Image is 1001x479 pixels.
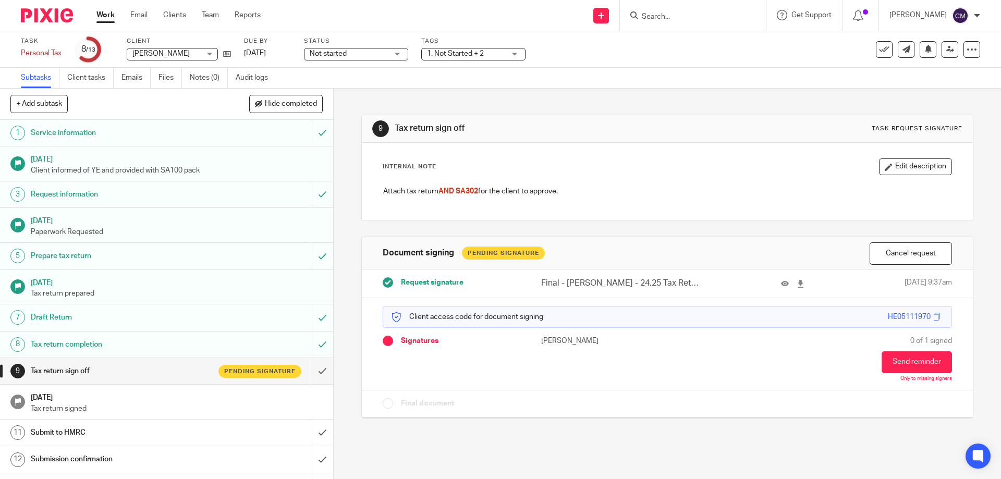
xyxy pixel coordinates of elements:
h1: Tax return sign off [31,363,211,379]
span: Pending signature [224,367,296,376]
label: Tags [421,37,526,45]
div: 7 [10,310,25,325]
h1: Prepare tax return [31,248,211,264]
h1: Draft Return [31,310,211,325]
a: Team [202,10,219,20]
a: Work [96,10,115,20]
div: 12 [10,452,25,467]
div: 3 [10,187,25,202]
div: 9 [10,364,25,378]
label: Due by [244,37,291,45]
a: Audit logs [236,68,276,88]
p: Client informed of YE and provided with SA100 pack [31,165,323,176]
label: Status [304,37,408,45]
h1: Tax return sign off [395,123,690,134]
div: 5 [10,249,25,263]
p: [PERSON_NAME] [889,10,947,20]
p: Paperwork Requested [31,227,323,237]
div: 9 [372,120,389,137]
p: Final - [PERSON_NAME] - 24.25 Tax Return.pdf [541,277,699,289]
a: Files [158,68,182,88]
h1: Tax return completion [31,337,211,352]
h1: Document signing [383,248,454,259]
a: Reports [235,10,261,20]
h1: Submission confirmation [31,451,211,467]
button: Cancel request [870,242,952,265]
button: Send reminder [882,351,952,373]
span: Signatures [401,336,438,346]
span: Request signature [401,277,463,288]
p: Only to missing signers [900,376,952,382]
img: svg%3E [952,7,969,24]
button: Edit description [879,158,952,175]
a: Clients [163,10,186,20]
h1: [DATE] [31,152,323,165]
div: 8 [81,43,95,55]
button: + Add subtask [10,95,68,113]
p: Client access code for document signing [391,312,543,322]
p: Attach tax return for the client to approve. [383,186,951,196]
h1: [DATE] [31,275,323,288]
h1: Submit to HMRC [31,425,211,440]
small: /13 [86,47,95,53]
a: Notes (0) [190,68,228,88]
div: Pending Signature [462,247,545,260]
span: [DATE] 9:37am [905,277,952,289]
span: AND SA302 [438,188,478,195]
p: Tax return prepared [31,288,323,299]
span: 1. Not Started + 2 [427,50,484,57]
span: 0 of 1 signed [910,336,952,346]
p: Internal Note [383,163,436,171]
span: Hide completed [265,100,317,108]
div: HE05111970 [888,312,931,322]
a: Email [130,10,148,20]
label: Client [127,37,231,45]
h1: Service information [31,125,211,141]
img: Pixie [21,8,73,22]
div: Personal Tax [21,48,63,58]
input: Search [641,13,735,22]
button: Hide completed [249,95,323,113]
h1: [DATE] [31,213,323,226]
p: Tax return signed [31,403,323,414]
a: Client tasks [67,68,114,88]
div: 8 [10,337,25,352]
span: [PERSON_NAME] [132,50,190,57]
span: Final document [401,398,454,409]
a: Subtasks [21,68,59,88]
label: Task [21,37,63,45]
div: Task request signature [872,125,962,133]
p: [PERSON_NAME] [541,336,667,346]
div: 11 [10,425,25,440]
a: Emails [121,68,151,88]
h1: [DATE] [31,390,323,403]
span: [DATE] [244,50,266,57]
span: Get Support [791,11,832,19]
div: 1 [10,126,25,140]
span: Not started [310,50,347,57]
h1: Request information [31,187,211,202]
